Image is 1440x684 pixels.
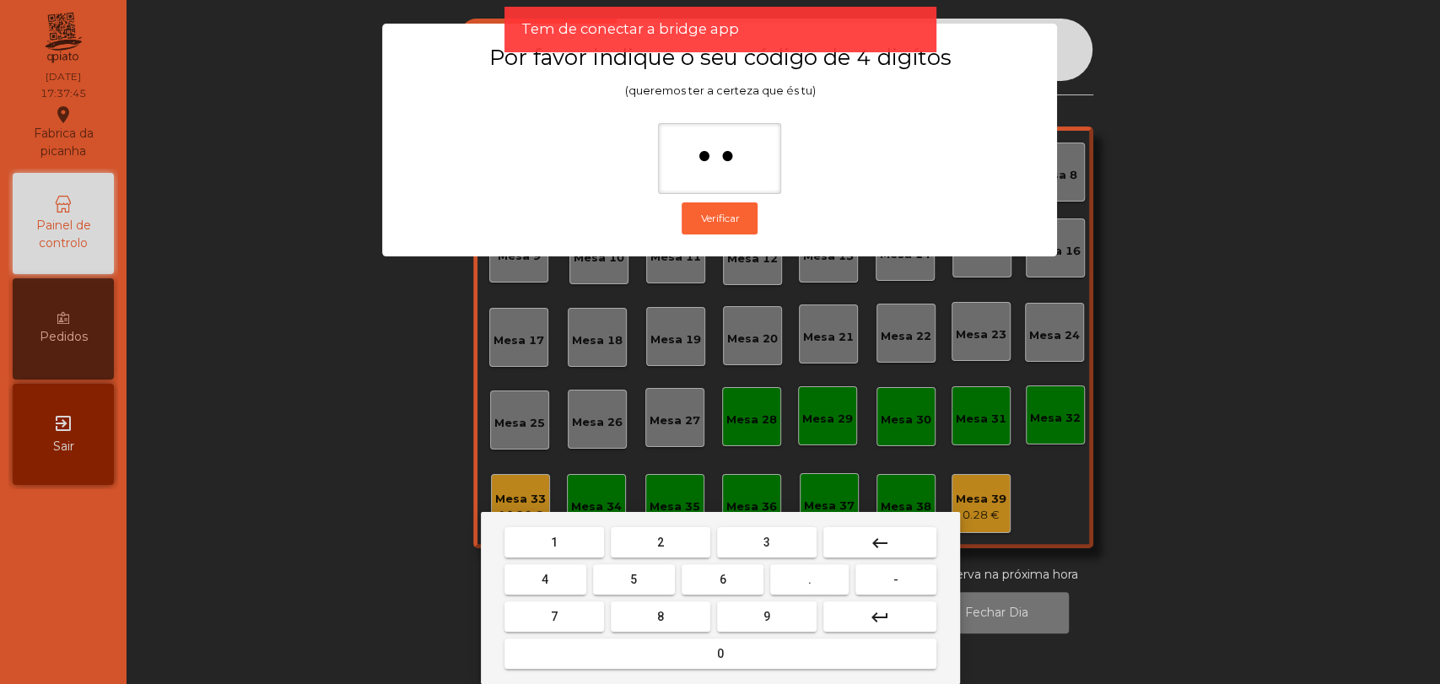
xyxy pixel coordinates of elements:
[870,533,890,553] mat-icon: keyboard_backspace
[717,527,817,557] button: 3
[682,564,763,595] button: 6
[808,573,812,586] span: .
[763,536,770,549] span: 3
[855,564,936,595] button: -
[593,564,675,595] button: 5
[720,573,726,586] span: 6
[611,601,710,632] button: 8
[657,610,664,623] span: 8
[611,527,710,557] button: 2
[504,601,604,632] button: 7
[504,564,586,595] button: 4
[504,638,936,669] button: 0
[770,564,849,595] button: .
[717,601,817,632] button: 9
[542,573,548,586] span: 4
[624,84,815,97] span: (queremos ter a certeza que és tu)
[657,536,664,549] span: 2
[870,607,890,627] mat-icon: keyboard_return
[630,573,637,586] span: 5
[520,19,738,40] span: Tem de conectar a bridge app
[893,573,898,586] span: -
[415,44,1024,71] h3: Por favor indique o seu código de 4 digítos
[504,527,604,557] button: 1
[763,610,770,623] span: 9
[682,202,758,234] button: Verificar
[551,610,558,623] span: 7
[551,536,558,549] span: 1
[717,647,724,660] span: 0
